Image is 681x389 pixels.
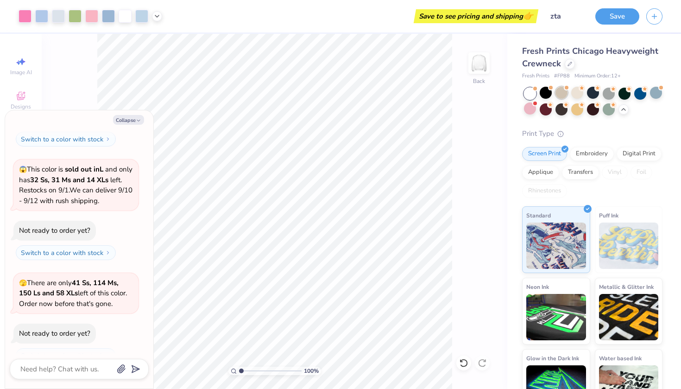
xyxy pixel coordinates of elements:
[105,353,111,358] img: Switch to a color with stock
[617,147,662,161] div: Digital Print
[522,128,662,139] div: Print Type
[522,184,567,198] div: Rhinestones
[113,115,144,125] button: Collapse
[599,294,659,340] img: Metallic & Glitter Ink
[543,7,588,26] input: Untitled Design
[19,279,27,287] span: 🫣
[526,282,549,292] span: Neon Ink
[522,147,567,161] div: Screen Print
[473,77,485,85] div: Back
[19,278,127,308] span: There are only left of this color. Order now before that's gone.
[595,8,639,25] button: Save
[526,294,586,340] img: Neon Ink
[304,367,319,375] span: 100 %
[526,210,551,220] span: Standard
[19,165,27,174] span: 😱
[574,72,621,80] span: Minimum Order: 12 +
[416,9,536,23] div: Save to see pricing and shipping
[105,136,111,142] img: Switch to a color with stock
[16,245,116,260] button: Switch to a color with stock
[602,166,628,179] div: Vinyl
[19,329,90,338] div: Not ready to order yet?
[65,165,103,174] strong: sold out in L
[19,165,132,205] span: This color is and only has left . Restocks on 9/1. We can deliver 9/10 - 9/12 with rush shipping.
[19,226,90,235] div: Not ready to order yet?
[16,132,116,147] button: Switch to a color with stock
[522,45,658,69] span: Fresh Prints Chicago Heavyweight Crewneck
[522,166,559,179] div: Applique
[562,166,599,179] div: Transfers
[599,210,618,220] span: Puff Ink
[470,54,488,72] img: Back
[631,166,652,179] div: Foil
[11,103,31,110] span: Designs
[570,147,614,161] div: Embroidery
[599,223,659,269] img: Puff Ink
[16,348,116,363] button: Switch to a color with stock
[599,282,654,292] span: Metallic & Glitter Ink
[30,175,108,185] strong: 32 Ss, 31 Ms and 14 XLs
[105,250,111,255] img: Switch to a color with stock
[10,69,32,76] span: Image AI
[526,353,579,363] span: Glow in the Dark Ink
[554,72,570,80] span: # FP88
[522,72,549,80] span: Fresh Prints
[523,10,533,21] span: 👉
[599,353,642,363] span: Water based Ink
[526,223,586,269] img: Standard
